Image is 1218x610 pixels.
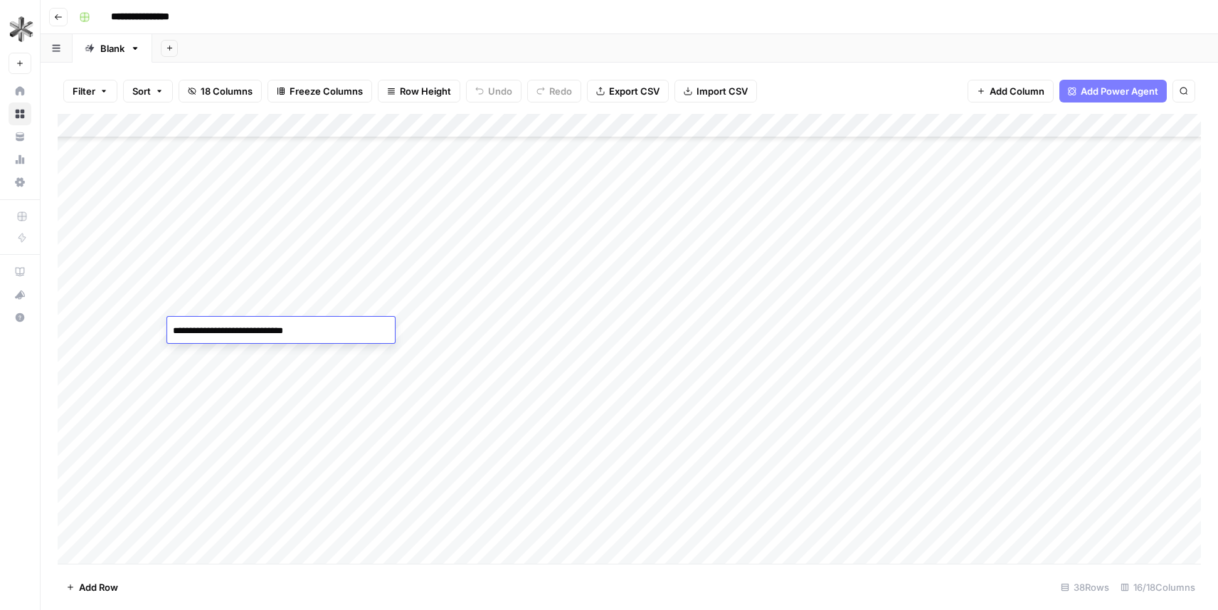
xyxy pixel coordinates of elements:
span: 18 Columns [201,84,253,98]
button: Import CSV [674,80,757,102]
button: 18 Columns [179,80,262,102]
button: Help + Support [9,306,31,329]
button: Workspace: Stainless [9,11,31,47]
span: Export CSV [609,84,660,98]
span: Redo [549,84,572,98]
a: AirOps Academy [9,261,31,283]
button: Export CSV [587,80,669,102]
a: Usage [9,148,31,171]
div: 16/18 Columns [1115,576,1201,599]
img: Stainless Logo [9,16,34,42]
a: Browse [9,102,31,125]
button: Redo [527,80,581,102]
span: Row Height [400,84,451,98]
button: Sort [123,80,173,102]
span: Import CSV [697,84,748,98]
button: Undo [466,80,521,102]
div: What's new? [9,284,31,305]
button: Row Height [378,80,460,102]
span: Add Row [79,580,118,594]
button: Add Column [968,80,1054,102]
a: Your Data [9,125,31,148]
button: Freeze Columns [268,80,372,102]
span: Undo [488,84,512,98]
button: Add Row [58,576,127,599]
div: 38 Rows [1055,576,1115,599]
button: Add Power Agent [1059,80,1167,102]
span: Filter [73,84,95,98]
span: Add Power Agent [1081,84,1158,98]
span: Sort [132,84,151,98]
a: Blank [73,34,152,63]
a: Home [9,80,31,102]
span: Freeze Columns [290,84,363,98]
button: What's new? [9,283,31,306]
span: Add Column [990,84,1044,98]
div: Blank [100,41,125,56]
button: Filter [63,80,117,102]
a: Settings [9,171,31,194]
